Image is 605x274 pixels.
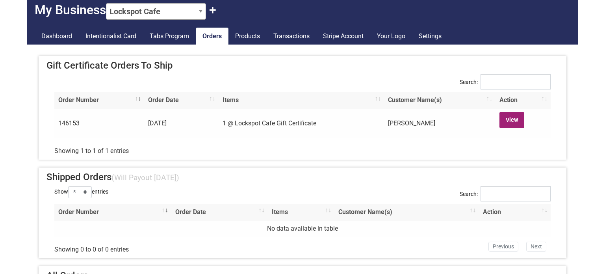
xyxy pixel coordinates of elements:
label: Search: [460,186,551,208]
td: 1 @ Lockspot Cafe Gift Certificate [219,109,384,138]
td: [PERSON_NAME] [384,109,496,138]
a: Dashboard [35,28,79,45]
a: Your Logo [370,28,412,45]
small: (Will Payout [DATE]) [111,173,179,182]
th: Customer Name(s): activate to sort column ascending [334,204,479,221]
a: Orders [196,28,228,45]
th: Order Number: activate to sort column ascending [54,204,171,221]
a: Stripe Account [316,28,370,45]
th: Order Date: activate to sort column ascending [171,204,268,221]
a: Intentionalist Card [79,28,143,45]
input: Search: [481,74,551,89]
div: Showing 0 to 0 of 0 entries [54,240,254,255]
td: 146153 [54,109,144,138]
th: Action: activate to sort column ascending [479,204,551,221]
label: Search: [460,74,551,96]
a: Settings [412,28,448,45]
td: [DATE] [144,109,218,138]
a: Tabs Program [143,28,196,45]
a: Products [228,28,267,45]
th: Action: activate to sort column ascending [496,92,551,109]
td: No data available in table [54,221,551,237]
label: Show entries [54,186,108,198]
th: Items: activate to sort column ascending [268,204,334,221]
th: Order Number: activate to sort column ascending [54,92,144,109]
th: Order Date: activate to sort column ascending [144,92,218,109]
h4: Shipped Orders [46,171,559,183]
th: Customer Name(s): activate to sort column ascending [384,92,496,109]
a: Transactions [267,28,316,45]
a: View [499,112,524,128]
th: Items: activate to sort column ascending [219,92,384,109]
button: Claim Another [209,2,216,17]
div: Showing 1 to 1 of 1 entries [54,141,254,156]
select: Showentries [68,186,92,198]
h4: Gift Certificate Orders To Ship [46,60,559,71]
input: Search: [481,186,551,201]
